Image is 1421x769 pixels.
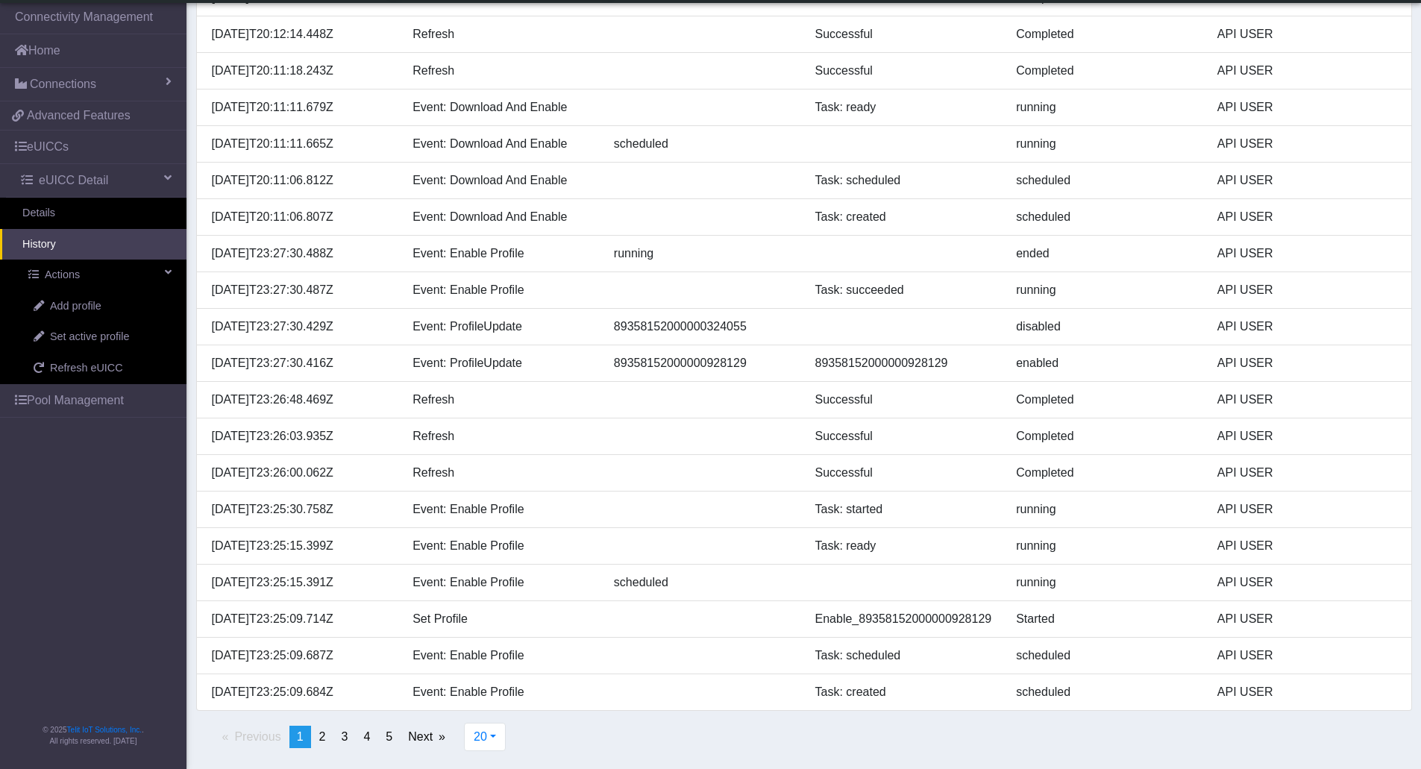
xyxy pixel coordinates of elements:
[804,464,1006,482] div: Successful
[401,647,603,665] div: Event: Enable Profile
[1005,172,1206,189] div: scheduled
[201,610,402,628] div: [DATE]T23:25:09.714Z
[804,647,1006,665] div: Task: scheduled
[1206,25,1408,43] div: API USER
[201,427,402,445] div: [DATE]T23:26:03.935Z
[201,281,402,299] div: [DATE]T23:27:30.487Z
[1005,354,1206,372] div: enabled
[1206,354,1408,372] div: API USER
[1005,391,1206,409] div: Completed
[1206,464,1408,482] div: API USER
[1206,537,1408,555] div: API USER
[201,464,402,482] div: [DATE]T23:26:00.062Z
[39,172,108,189] span: eUICC Detail
[804,354,1006,372] div: 89358152000000928129
[1206,610,1408,628] div: API USER
[401,172,603,189] div: Event: Download And Enable
[1005,647,1206,665] div: scheduled
[474,730,487,743] span: 20
[401,208,603,226] div: Event: Download And Enable
[1206,427,1408,445] div: API USER
[363,730,370,743] span: 4
[1005,318,1206,336] div: disabled
[401,281,603,299] div: Event: Enable Profile
[30,75,96,93] span: Connections
[1005,98,1206,116] div: running
[201,208,402,226] div: [DATE]T20:11:06.807Z
[341,730,348,743] span: 3
[1206,62,1408,80] div: API USER
[1206,281,1408,299] div: API USER
[804,391,1006,409] div: Successful
[1005,62,1206,80] div: Completed
[401,500,603,518] div: Event: Enable Profile
[603,574,804,591] div: scheduled
[11,291,186,322] a: Add profile
[11,353,186,384] a: Refresh eUICC
[401,135,603,153] div: Event: Download And Enable
[1206,208,1408,226] div: API USER
[201,537,402,555] div: [DATE]T23:25:15.399Z
[234,730,280,743] span: Previous
[1206,574,1408,591] div: API USER
[804,25,1006,43] div: Successful
[1206,391,1408,409] div: API USER
[50,298,101,315] span: Add profile
[401,683,603,701] div: Event: Enable Profile
[804,427,1006,445] div: Successful
[201,62,402,80] div: [DATE]T20:11:18.243Z
[401,354,603,372] div: Event: ProfileUpdate
[201,245,402,263] div: [DATE]T23:27:30.488Z
[401,726,453,748] a: Next page
[1206,172,1408,189] div: API USER
[201,354,402,372] div: [DATE]T23:27:30.416Z
[45,267,80,283] span: Actions
[201,135,402,153] div: [DATE]T20:11:11.665Z
[603,135,804,153] div: scheduled
[1005,574,1206,591] div: running
[401,574,603,591] div: Event: Enable Profile
[804,610,1006,628] div: Enable_89358152000000928129
[1005,281,1206,299] div: running
[401,391,603,409] div: Refresh
[6,260,186,291] a: Actions
[386,730,392,743] span: 5
[319,730,326,743] span: 2
[1206,500,1408,518] div: API USER
[1005,135,1206,153] div: running
[6,164,186,197] a: eUICC Detail
[201,500,402,518] div: [DATE]T23:25:30.758Z
[401,427,603,445] div: Refresh
[401,464,603,482] div: Refresh
[1005,500,1206,518] div: running
[201,574,402,591] div: [DATE]T23:25:15.391Z
[401,25,603,43] div: Refresh
[201,318,402,336] div: [DATE]T23:27:30.429Z
[201,25,402,43] div: [DATE]T20:12:14.448Z
[201,391,402,409] div: [DATE]T23:26:48.469Z
[804,281,1006,299] div: Task: succeeded
[1206,683,1408,701] div: API USER
[185,726,454,748] ul: Pagination
[804,500,1006,518] div: Task: started
[804,537,1006,555] div: Task: ready
[201,98,402,116] div: [DATE]T20:11:11.679Z
[401,62,603,80] div: Refresh
[603,318,804,336] div: 89358152000000324055
[201,172,402,189] div: [DATE]T20:11:06.812Z
[1005,464,1206,482] div: Completed
[603,245,804,263] div: running
[401,318,603,336] div: Event: ProfileUpdate
[1206,647,1408,665] div: API USER
[401,98,603,116] div: Event: Download And Enable
[1005,427,1206,445] div: Completed
[1206,135,1408,153] div: API USER
[1005,208,1206,226] div: scheduled
[464,723,506,751] button: 20
[67,726,142,734] a: Telit IoT Solutions, Inc.
[297,730,304,743] span: 1
[1005,25,1206,43] div: Completed
[804,208,1006,226] div: Task: created
[27,107,131,125] span: Advanced Features
[401,245,603,263] div: Event: Enable Profile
